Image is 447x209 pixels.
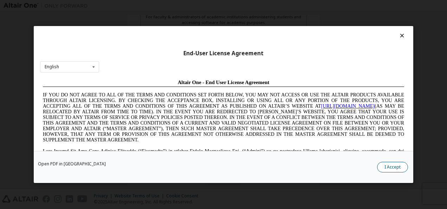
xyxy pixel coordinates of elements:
[3,72,364,122] span: Lore Ipsumd Sit Ame Cons Adipisc Elitseddo (“Eiusmodte”) in utlabor Etdolo Magnaaliqua Eni. (“Adm...
[45,65,59,69] div: English
[40,50,407,57] div: End-User License Agreement
[138,3,229,8] span: Altair One - End User License Agreement
[281,27,335,32] a: [URL][DOMAIN_NAME]
[38,162,106,166] a: Open PDF in [GEOGRAPHIC_DATA]
[377,162,408,172] button: I Accept
[3,15,364,66] span: IF YOU DO NOT AGREE TO ALL OF THE TERMS AND CONDITIONS SET FORTH BELOW, YOU MAY NOT ACCESS OR USE...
